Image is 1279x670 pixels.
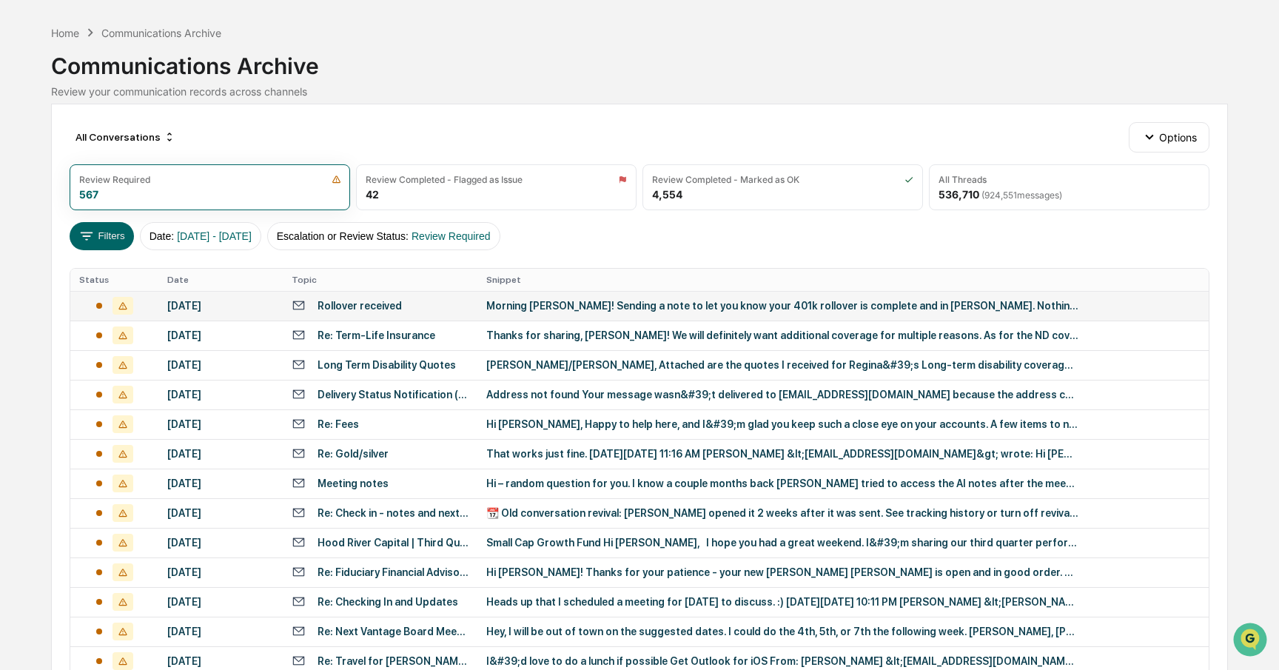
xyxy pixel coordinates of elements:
div: 🗄️ [107,188,119,200]
div: [DATE] [167,418,273,430]
img: icon [332,175,341,184]
button: Start new chat [252,118,269,135]
div: Review Required [79,174,150,185]
iframe: Open customer support [1232,621,1272,661]
img: icon [904,175,913,184]
a: 🔎Data Lookup [9,209,99,235]
div: [DATE] [167,478,273,489]
div: Small Cap Growth Fund Hi [PERSON_NAME]‎, ‎ ‎ I hope you had a great weekend. I&#39;m sharing our ... [486,537,1078,549]
div: Delivery Status Notification (Failure) [318,389,469,401]
a: 🖐️Preclearance [9,181,101,207]
th: Topic [283,269,478,291]
p: How can we help? [15,31,269,55]
div: I&#39;d love to do a lunch if possible Get Outlook for iOS From: [PERSON_NAME] &lt;[EMAIL_ADDRESS... [486,655,1078,667]
div: Communications Archive [101,27,221,39]
div: We're offline, we'll be back soon [50,128,193,140]
div: [DATE] [167,507,273,519]
button: Options [1129,122,1209,152]
div: Rollover received [318,300,402,312]
div: Re: Next Vantage Board Meeting [318,626,469,637]
div: [DATE] [167,300,273,312]
div: Re: Checking In and Updates [318,596,458,608]
div: [DATE] [167,329,273,341]
div: 42 [366,188,379,201]
span: Pylon [147,251,179,262]
div: Re: Term-Life Insurance [318,329,435,341]
div: Hey, I will be out of town on the suggested dates. I could do the 4th, 5th, or 7th the following ... [486,626,1078,637]
div: That works just fine. [DATE][DATE] 11:16 AM [PERSON_NAME] &lt;[EMAIL_ADDRESS][DOMAIN_NAME]&gt; wr... [486,448,1078,460]
th: Status [70,269,158,291]
div: 536,710 [939,188,1062,201]
div: Review Completed - Flagged as Issue [366,174,523,185]
div: Hi [PERSON_NAME]! Thanks for your patience - your new [PERSON_NAME] [PERSON_NAME] is open and in ... [486,566,1078,578]
div: Hi – random question for you. I know a couple months back [PERSON_NAME] tried to access the AI no... [486,478,1078,489]
th: Date [158,269,282,291]
span: Preclearance [30,187,95,201]
div: Review your communication records across channels [51,85,1228,98]
div: 567 [79,188,98,201]
div: Address not found Your message wasn&#39;t delivered to [EMAIL_ADDRESS][DOMAIN_NAME] because the a... [486,389,1078,401]
div: [DATE] [167,596,273,608]
div: [DATE] [167,448,273,460]
span: ( 924,551 messages) [981,190,1062,201]
th: Snippet [477,269,1209,291]
button: Filters [70,222,134,250]
span: Review Required [412,230,491,242]
button: Escalation or Review Status:Review Required [267,222,500,250]
img: 1746055101610-c473b297-6a78-478c-a979-82029cc54cd1 [15,113,41,140]
div: Review Completed - Marked as OK [652,174,799,185]
div: Communications Archive [51,41,1228,79]
div: Start new chat [50,113,243,128]
div: [DATE] [167,626,273,637]
div: Re: Fees [318,418,359,430]
div: Re: Travel for [PERSON_NAME] / event date: [DATE] [318,655,469,667]
div: All Threads [939,174,987,185]
div: All Conversations [70,125,181,149]
span: Attestations [122,187,184,201]
div: 📆 Old conversation revival: [PERSON_NAME] opened it 2 weeks after it was sent. See tracking histo... [486,507,1078,519]
div: Long Term Disability Quotes [318,359,456,371]
span: Data Lookup [30,215,93,230]
a: Powered byPylon [104,250,179,262]
div: Home [51,27,79,39]
div: 4,554 [652,188,682,201]
div: Re: Fiduciary Financial Advisors | New [PERSON_NAME] [318,566,469,578]
span: [DATE] - [DATE] [177,230,252,242]
button: Date:[DATE] - [DATE] [140,222,261,250]
div: Morning [PERSON_NAME]! Sending a note to let you know your 401k rollover is complete and in [PERS... [486,300,1078,312]
div: [DATE] [167,389,273,401]
div: [PERSON_NAME]/[PERSON_NAME], Attached are the quotes I received for Regina&#39;s Long-term disabi... [486,359,1078,371]
div: [DATE] [167,566,273,578]
div: [DATE] [167,537,273,549]
div: [DATE] [167,359,273,371]
img: icon [618,175,627,184]
div: [DATE] [167,655,273,667]
div: Hi [PERSON_NAME], Happy to help here, and I&#39;m glad you keep such a close eye on your accounts... [486,418,1078,430]
div: Thanks for sharing, [PERSON_NAME]! We will definitely want additional coverage for multiple reaso... [486,329,1078,341]
a: 🗄️Attestations [101,181,189,207]
div: Meeting notes [318,478,389,489]
div: 🔎 [15,216,27,228]
div: 🖐️ [15,188,27,200]
div: Hood River Capital | Third Quarter 2025 Update [318,537,469,549]
div: Re: Check in - notes and next steps [318,507,469,519]
div: Re: Gold/silver [318,448,389,460]
div: Heads up that I scheduled a meeting for [DATE] to discuss. :) [DATE][DATE] 10:11 PM [PERSON_NAME]... [486,596,1078,608]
